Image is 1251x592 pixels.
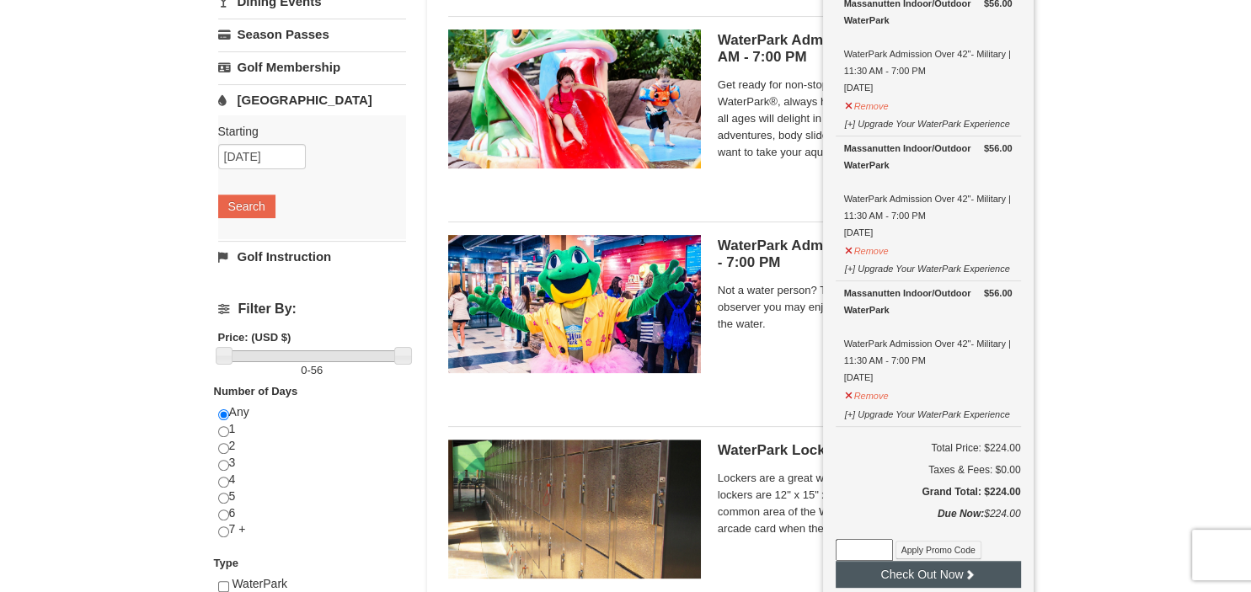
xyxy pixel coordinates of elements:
[218,362,406,379] label: -
[448,440,701,578] img: 6619917-1005-d92ad057.png
[836,505,1021,539] div: $224.00
[718,470,1013,537] span: Lockers are a great way to keep your valuables safe. The lockers are 12" x 15" x 18" in size and ...
[218,84,406,115] a: [GEOGRAPHIC_DATA]
[214,557,238,569] strong: Type
[218,51,406,83] a: Golf Membership
[218,195,275,218] button: Search
[844,140,1013,241] div: WaterPark Admission Over 42"- Military | 11:30 AM - 7:00 PM [DATE]
[938,508,984,520] strong: Due Now:
[836,440,1021,456] h6: Total Price: $224.00
[718,77,1013,161] span: Get ready for non-stop thrills at the Massanutten WaterPark®, always heated to 84° Fahrenheit. Ch...
[844,285,1013,386] div: WaterPark Admission Over 42"- Military | 11:30 AM - 7:00 PM [DATE]
[718,32,1013,66] h5: WaterPark Admission - Under 42" | 11:30 AM - 7:00 PM
[232,577,287,590] span: WaterPark
[448,235,701,373] img: 6619917-1587-675fdf84.jpg
[218,123,393,140] label: Starting
[311,364,323,376] span: 56
[844,383,890,404] button: Remove
[844,111,1011,132] button: [+] Upgrade Your WaterPark Experience
[214,385,298,397] strong: Number of Days
[895,541,981,559] button: Apply Promo Code
[844,402,1011,423] button: [+] Upgrade Your WaterPark Experience
[218,19,406,50] a: Season Passes
[836,561,1021,588] button: Check Out Now
[301,364,307,376] span: 0
[836,461,1021,478] div: Taxes & Fees: $0.00
[844,140,1013,173] div: Massanutten Indoor/Outdoor WaterPark
[448,29,701,168] img: 6619917-1570-0b90b492.jpg
[718,237,1013,271] h5: WaterPark Admission- Observer | 11:30 AM - 7:00 PM
[718,442,1013,459] h5: WaterPark Locker Rental
[844,256,1011,277] button: [+] Upgrade Your WaterPark Experience
[218,404,406,555] div: Any 1 2 3 4 5 6 7 +
[218,331,291,344] strong: Price: (USD $)
[844,93,890,115] button: Remove
[718,282,1013,333] span: Not a water person? Then this ticket is just for you. As an observer you may enjoy the WaterPark ...
[984,140,1013,157] strong: $56.00
[984,285,1013,301] strong: $56.00
[844,285,1013,318] div: Massanutten Indoor/Outdoor WaterPark
[218,241,406,272] a: Golf Instruction
[844,238,890,259] button: Remove
[836,483,1021,500] h5: Grand Total: $224.00
[218,301,406,317] h4: Filter By:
